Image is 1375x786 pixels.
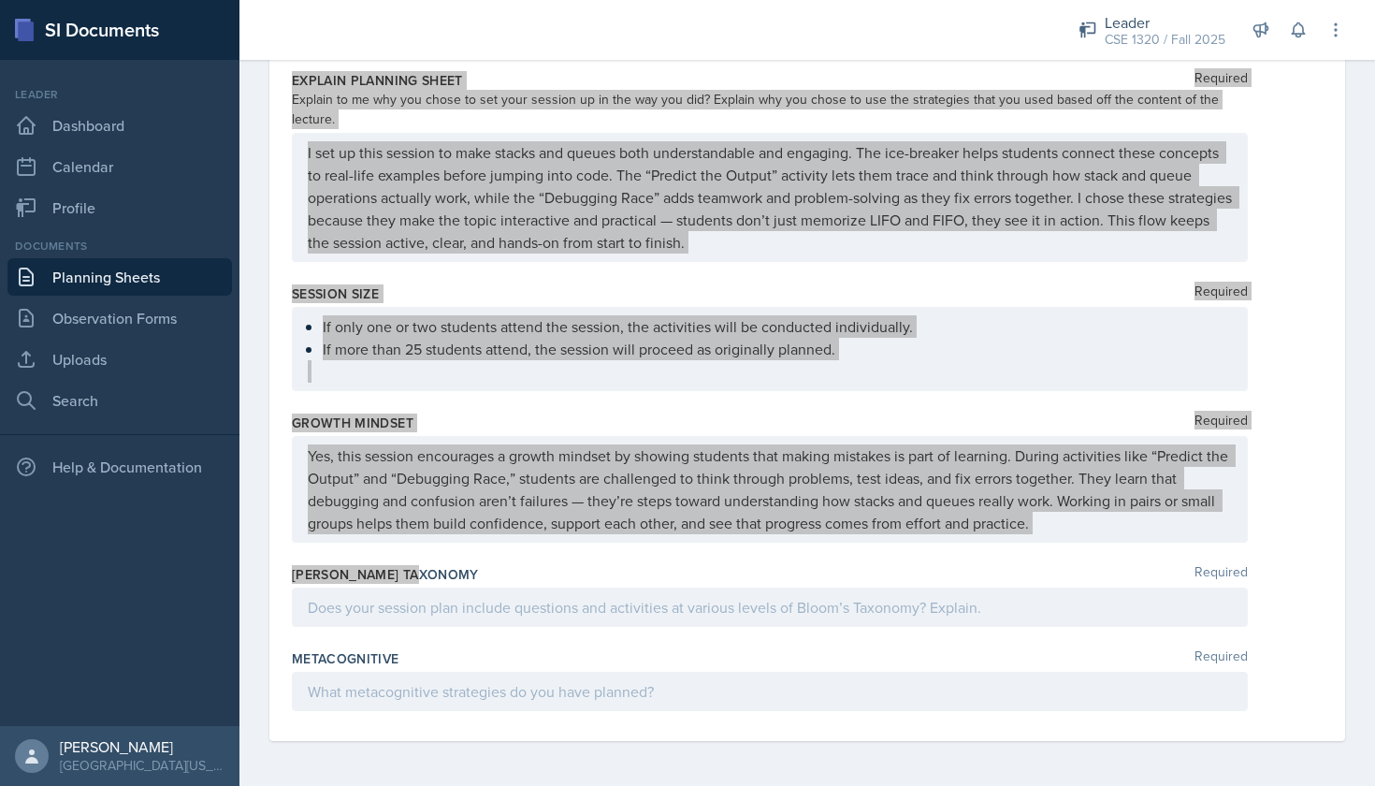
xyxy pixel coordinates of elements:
[7,341,232,378] a: Uploads
[1194,414,1248,432] span: Required
[1194,71,1248,90] span: Required
[323,315,1232,338] p: If only one or two students attend the session, the activities will be conducted individually.
[60,737,224,756] div: [PERSON_NAME]
[1105,30,1225,50] div: CSE 1320 / Fall 2025
[7,107,232,144] a: Dashboard
[292,414,413,432] label: Growth Mindset
[7,382,232,419] a: Search
[7,448,232,486] div: Help & Documentation
[323,338,1232,360] p: If more than 25 students attend, the session will proceed as originally planned.
[60,756,224,775] div: [GEOGRAPHIC_DATA][US_STATE]
[1194,565,1248,584] span: Required
[7,189,232,226] a: Profile
[7,238,232,255] div: Documents
[292,71,463,90] label: Explain Planning Sheet
[292,90,1248,129] div: Explain to me why you chose to set your session up in the way you did? Explain why you chose to u...
[1194,649,1248,668] span: Required
[292,284,379,303] label: Session Size
[1105,11,1225,34] div: Leader
[1194,284,1248,303] span: Required
[7,148,232,185] a: Calendar
[7,299,232,337] a: Observation Forms
[292,649,399,668] label: Metacognitive
[7,86,232,103] div: Leader
[308,141,1232,254] p: I set up this session to make stacks and queues both understandable and engaging. The ice-breaker...
[308,444,1232,534] p: Yes, this session encourages a growth mindset by showing students that making mistakes is part of...
[292,565,479,584] label: [PERSON_NAME] Taxonomy
[7,258,232,296] a: Planning Sheets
